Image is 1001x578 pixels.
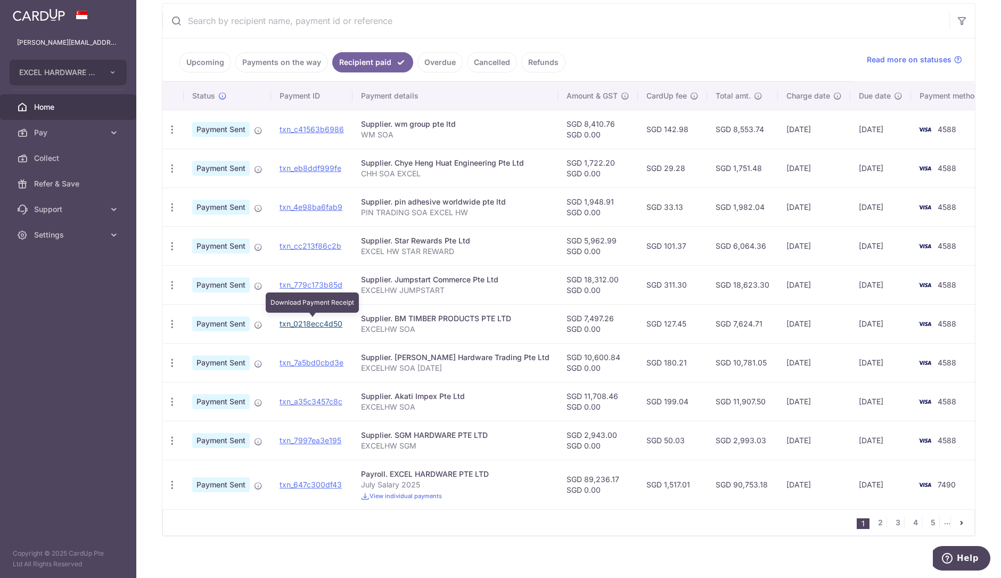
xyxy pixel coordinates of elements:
[638,343,707,382] td: SGD 180.21
[707,149,778,188] td: SGD 1,751.48
[707,343,778,382] td: SGD 10,781.05
[867,54,962,65] a: Read more on statuses
[914,434,936,447] img: Bank Card
[707,304,778,343] td: SGD 7,624.71
[34,127,104,138] span: Pay
[361,352,549,363] div: Supplier. [PERSON_NAME] Hardware Trading Pte Ltd
[914,356,936,369] img: Bank Card
[778,382,850,421] td: [DATE]
[361,363,549,373] p: EXCELHW SOA [DATE]
[192,394,250,409] span: Payment Sent
[280,358,343,367] a: txn_7a5bd0cbd3e
[558,304,638,343] td: SGD 7,497.26 SGD 0.00
[850,460,911,509] td: [DATE]
[34,230,104,240] span: Settings
[34,153,104,164] span: Collect
[938,480,956,489] span: 7490
[361,274,549,285] div: Supplier. Jumpstart Commerce Pte Ltd
[933,546,990,573] iframe: Opens a widget where you can find more information
[13,9,65,21] img: CardUp
[638,149,707,188] td: SGD 29.28
[778,460,850,509] td: [DATE]
[266,292,359,313] div: Download Payment Receipt
[280,125,344,134] a: txn_c41563b6986
[778,188,850,226] td: [DATE]
[280,280,342,289] a: txn_779c173b85d
[850,343,911,382] td: [DATE]
[914,162,936,175] img: Bank Card
[417,52,463,72] a: Overdue
[280,480,342,489] a: txn_647c300df43
[558,421,638,460] td: SGD 2,943.00 SGD 0.00
[914,478,936,491] img: Bank Card
[567,91,618,101] span: Amount & GST
[638,421,707,460] td: SGD 50.03
[926,516,939,529] a: 5
[19,67,98,78] span: EXCEL HARDWARE PTE LTD
[280,202,342,211] a: txn_4e98ba6fab9
[914,123,936,136] img: Bank Card
[361,129,549,140] p: WM SOA
[558,343,638,382] td: SGD 10,600.84 SGD 0.00
[332,52,413,72] a: Recipient paid
[192,477,250,492] span: Payment Sent
[707,265,778,304] td: SGD 18,623.30
[850,226,911,265] td: [DATE]
[361,119,549,129] div: Supplier. wm group pte ltd
[778,304,850,343] td: [DATE]
[638,188,707,226] td: SGD 33.13
[192,122,250,137] span: Payment Sent
[361,235,549,246] div: Supplier. Star Rewards Pte Ltd
[778,226,850,265] td: [DATE]
[938,164,956,173] span: 4588
[361,168,549,179] p: CHH SOA EXCEL
[17,37,119,48] p: [PERSON_NAME][EMAIL_ADDRESS][DOMAIN_NAME]
[370,492,442,500] span: View individual payments
[280,164,341,173] a: txn_eb8ddf999fe
[911,82,992,110] th: Payment method
[361,469,549,479] div: Payroll. EXCEL HARDWARE PTE LTD
[938,202,956,211] span: 4588
[646,91,687,101] span: CardUp fee
[707,188,778,226] td: SGD 1,982.04
[938,397,956,406] span: 4588
[867,54,951,65] span: Read more on statuses
[944,516,951,529] li: ...
[914,201,936,214] img: Bank Card
[938,358,956,367] span: 4588
[192,355,250,370] span: Payment Sent
[271,82,352,110] th: Payment ID
[558,265,638,304] td: SGD 18,312.00 SGD 0.00
[280,436,341,445] a: txn_7997ea3e195
[850,265,911,304] td: [DATE]
[938,241,956,250] span: 4588
[558,226,638,265] td: SGD 5,962.99 SGD 0.00
[850,149,911,188] td: [DATE]
[280,241,341,250] a: txn_cc213f86c2b
[361,207,549,218] p: PIN TRADING SOA EXCEL HW
[558,382,638,421] td: SGD 11,708.46 SGD 0.00
[850,110,911,149] td: [DATE]
[638,110,707,149] td: SGD 142.98
[857,518,869,529] li: 1
[850,304,911,343] td: [DATE]
[638,460,707,509] td: SGD 1,517.01
[192,239,250,254] span: Payment Sent
[192,200,250,215] span: Payment Sent
[34,178,104,189] span: Refer & Save
[850,421,911,460] td: [DATE]
[891,516,904,529] a: 3
[361,492,442,500] a: View individual payments
[859,91,891,101] span: Due date
[909,516,922,529] a: 4
[34,102,104,112] span: Home
[707,421,778,460] td: SGD 2,993.03
[361,246,549,257] p: EXCEL HW STAR REWARD
[786,91,830,101] span: Charge date
[467,52,517,72] a: Cancelled
[707,460,778,509] td: SGD 90,753.18
[778,149,850,188] td: [DATE]
[361,479,549,490] p: July Salary 2025
[235,52,328,72] a: Payments on the way
[707,382,778,421] td: SGD 11,907.50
